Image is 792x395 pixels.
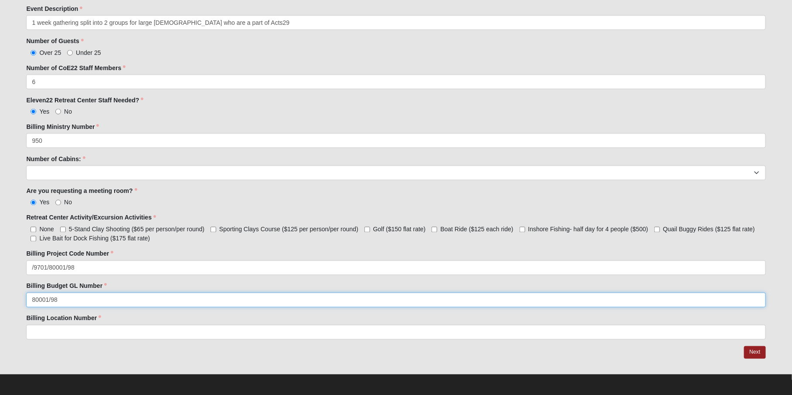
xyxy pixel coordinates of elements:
[211,227,216,233] input: Sporting Clays Course ($125 per person/per round)
[26,4,82,13] label: Event Description
[31,109,36,115] input: Yes
[654,227,660,233] input: Quail Buggy Rides ($125 flat rate)
[76,49,101,56] span: Under 25
[26,122,99,131] label: Billing Ministry Number
[219,226,358,233] span: Sporting Clays Course ($125 per person/per round)
[31,236,36,242] input: Live Bait for Dock Fishing ($175 flat rate)
[26,64,126,72] label: Number of CoE22 Staff Members
[60,227,66,233] input: 5-Stand Clay Shooting ($65 per person/per round)
[39,49,61,56] span: Over 25
[39,235,150,242] span: Live Bait for Dock Fishing ($175 flat rate)
[69,226,204,233] span: 5-Stand Clay Shooting ($65 per person/per round)
[440,226,513,233] span: Boat Ride ($125 each ride)
[39,108,49,115] span: Yes
[55,109,61,115] input: No
[26,213,156,222] label: Retreat Center Activity/Excursion Activities
[67,50,73,56] input: Under 25
[64,199,72,206] span: No
[31,200,36,206] input: Yes
[26,282,107,290] label: Billing Budget GL Number
[26,96,143,105] label: Eleven22 Retreat Center Staff Needed?
[364,227,370,233] input: Golf ($150 flat rate)
[744,346,765,359] a: Next
[520,227,525,233] input: Inshore Fishing- half day for 4 people ($500)
[26,37,83,45] label: Number of Guests
[26,155,85,163] label: Number of Cabins:
[663,226,755,233] span: Quail Buggy Rides ($125 flat rate)
[26,187,137,196] label: Are you requesting a meeting room?
[31,50,36,56] input: Over 25
[528,226,649,233] span: Inshore Fishing- half day for 4 people ($500)
[373,226,426,233] span: Golf ($150 flat rate)
[432,227,437,233] input: Boat Ride ($125 each ride)
[26,250,113,258] label: Billing Project Code Number
[39,199,49,206] span: Yes
[26,314,101,323] label: Billing Location Number
[39,226,54,233] span: None
[31,227,36,233] input: None
[55,200,61,206] input: No
[64,108,72,115] span: No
